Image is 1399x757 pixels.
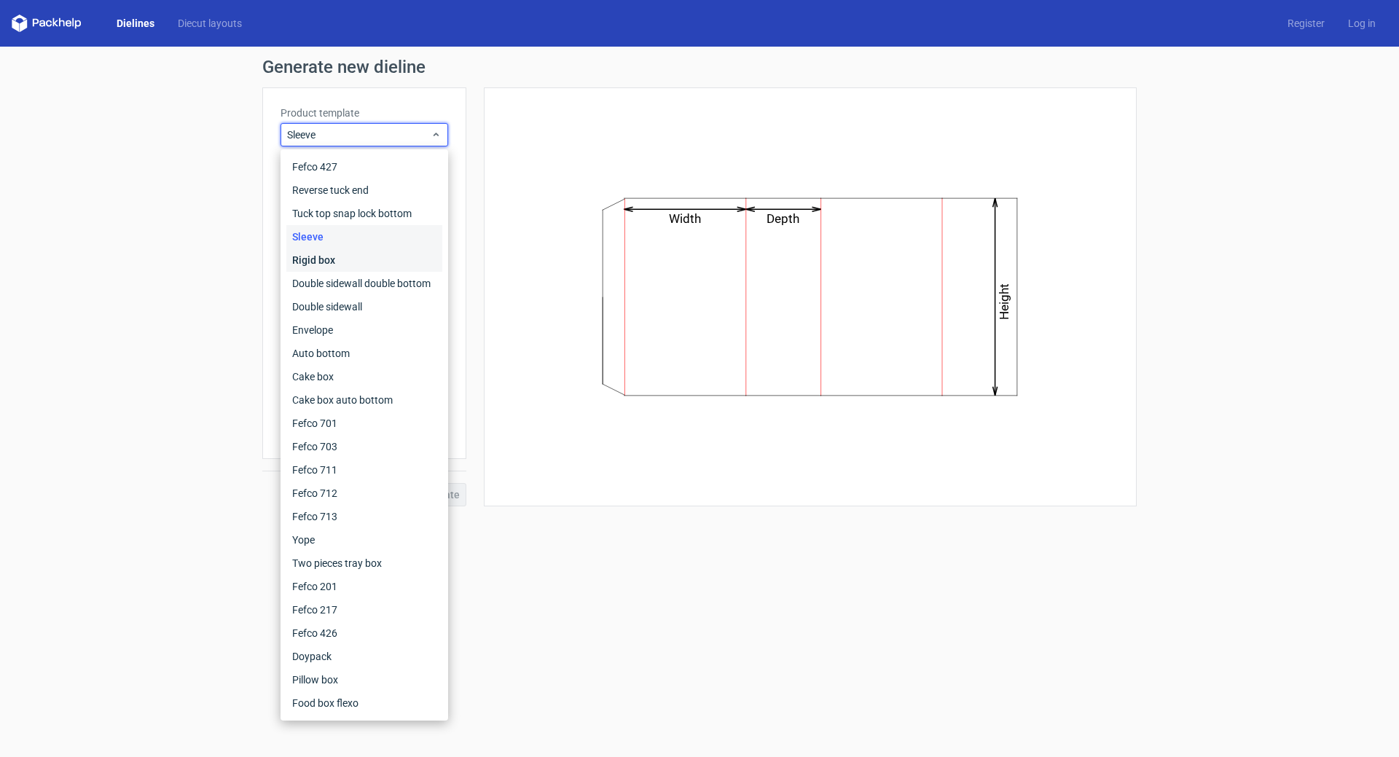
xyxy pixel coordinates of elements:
[286,575,442,598] div: Fefco 201
[286,668,442,691] div: Pillow box
[286,248,442,272] div: Rigid box
[286,295,442,318] div: Double sidewall
[1336,16,1387,31] a: Log in
[286,155,442,179] div: Fefco 427
[286,365,442,388] div: Cake box
[286,691,442,715] div: Food box flexo
[286,272,442,295] div: Double sidewall double bottom
[1276,16,1336,31] a: Register
[670,211,702,226] text: Width
[105,16,166,31] a: Dielines
[286,598,442,621] div: Fefco 217
[767,211,800,226] text: Depth
[286,645,442,668] div: Doypack
[286,552,442,575] div: Two pieces tray box
[286,318,442,342] div: Envelope
[286,342,442,365] div: Auto bottom
[166,16,254,31] a: Diecut layouts
[286,435,442,458] div: Fefco 703
[286,412,442,435] div: Fefco 701
[286,179,442,202] div: Reverse tuck end
[286,458,442,482] div: Fefco 711
[286,388,442,412] div: Cake box auto bottom
[286,528,442,552] div: Yope
[286,621,442,645] div: Fefco 426
[286,505,442,528] div: Fefco 713
[262,58,1137,76] h1: Generate new dieline
[287,128,431,142] span: Sleeve
[998,283,1012,320] text: Height
[286,225,442,248] div: Sleeve
[281,106,448,120] label: Product template
[286,202,442,225] div: Tuck top snap lock bottom
[286,482,442,505] div: Fefco 712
